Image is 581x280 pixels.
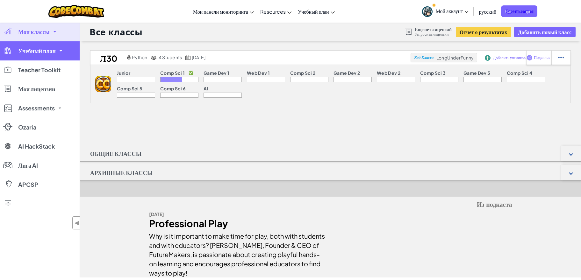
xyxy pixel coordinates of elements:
[18,67,61,73] span: Teacher Toolkit
[414,56,434,59] span: Код Класса
[514,27,575,37] button: Добавить новый класс
[204,86,208,91] p: AI
[48,5,104,18] img: CodeCombat logo
[295,3,338,20] a: Учебный план
[436,8,469,14] span: Мой аккаунт
[80,165,163,181] h1: Архивные классы
[132,54,147,60] span: Python
[117,86,142,91] p: Comp Sci 5
[18,29,50,35] span: Мои классы
[90,26,143,38] h1: Все классы
[415,27,452,32] span: Еще нет лицензий
[18,48,56,54] span: Учебный план
[415,32,452,37] a: Запросить лицензии
[257,3,295,20] a: Resources
[377,70,400,75] p: Web Dev 2
[558,55,564,60] img: IconStudentEllipsis.svg
[456,27,511,37] button: Отчет о результатах
[189,70,193,75] p: ✅
[192,54,205,60] span: [DATE]
[185,55,191,60] img: calendar.svg
[463,70,490,75] p: Game Dev 3
[420,70,446,75] p: Comp Sci 3
[160,86,185,91] p: Comp Sci 6
[493,56,526,60] span: Добавить учеников
[149,228,326,277] div: Why is it important to make time for play, both with students and with educators? [PERSON_NAME], ...
[485,55,491,61] img: IconAddStudents.svg
[18,163,38,168] span: Лига AI
[18,105,55,111] span: Assessments
[501,5,537,17] a: Сделать запрос
[422,6,433,17] img: avatar
[95,76,111,92] img: logo
[527,55,533,60] img: IconShare_Purple.svg
[157,54,182,60] span: 14 Students
[160,70,185,75] p: Comp Sci 1
[247,70,270,75] p: Web Dev 1
[90,53,411,62] a: Л30 Python 14 Students [DATE]
[80,146,152,162] h1: Общие классы
[193,8,248,15] span: Мои панели мониторинга
[149,210,326,219] div: [DATE]
[290,70,315,75] p: Comp Sci 2
[127,55,132,60] img: python.png
[90,53,125,62] h2: Л30
[436,55,474,60] span: LongUnderFunny
[534,56,550,59] span: Поделись
[117,70,130,75] p: Junior
[476,3,499,20] a: русский
[151,55,156,60] img: MultipleUsers.png
[18,86,55,92] span: Мои лицензии
[18,124,36,130] span: Ozaria
[260,8,286,15] span: Resources
[149,219,326,228] div: Professional Play
[74,218,80,227] span: ◀
[298,8,329,15] span: Учебный план
[190,3,257,20] a: Мои панели мониторинга
[507,70,532,75] p: Comp Sci 4
[18,143,55,149] span: AI HackStack
[149,200,512,210] h5: Из подкаста
[204,70,229,75] p: Game Dev 1
[419,1,472,21] a: Мой аккаунт
[334,70,360,75] p: Game Dev 2
[479,8,496,15] span: русский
